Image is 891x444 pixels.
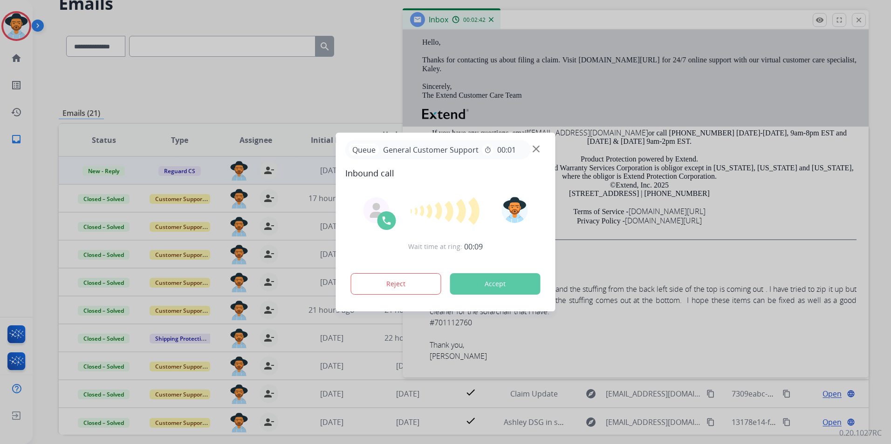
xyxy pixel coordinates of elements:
button: Reject [351,273,441,295]
img: call-icon [381,215,392,226]
p: Queue [349,144,379,155]
span: Inbound call [345,167,546,180]
img: close-button [533,146,540,153]
img: agent-avatar [369,203,384,218]
mat-icon: timer [484,146,492,154]
span: 00:01 [497,144,516,155]
p: 0.20.1027RC [839,427,882,438]
img: avatar [501,197,528,223]
span: Wait time at ring: [408,242,462,251]
span: General Customer Support [379,144,482,155]
button: Accept [450,273,541,295]
span: 00:09 [464,241,483,252]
